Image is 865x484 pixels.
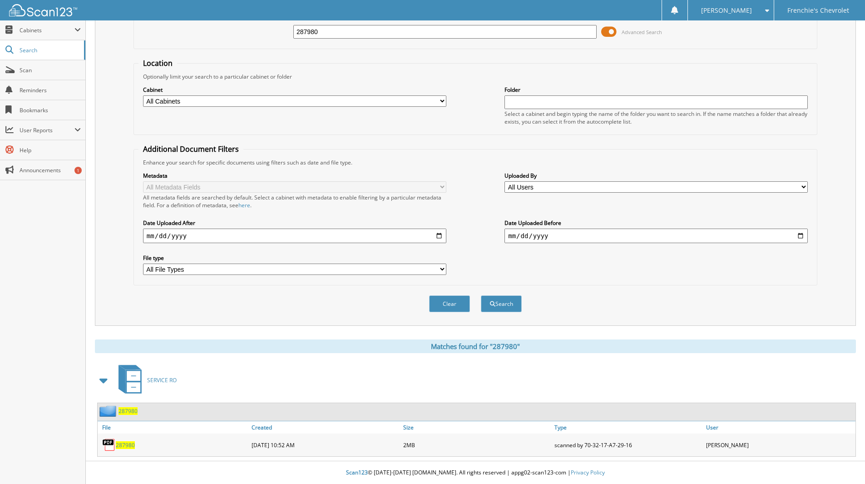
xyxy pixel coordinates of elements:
span: Scan123 [346,469,368,476]
span: SERVICE RO [147,376,177,384]
a: User [704,421,855,434]
div: 1 [74,167,82,174]
button: Clear [429,295,470,312]
span: Scan [20,66,81,74]
span: Advanced Search [622,29,662,35]
span: Help [20,146,81,154]
label: Date Uploaded After [143,219,446,227]
a: 287980 [119,407,138,415]
input: end [504,229,808,243]
span: Search [20,46,79,54]
a: Size [401,421,553,434]
div: Matches found for "287980" [95,339,856,353]
div: © [DATE]-[DATE] [DOMAIN_NAME]. All rights reserved | appg02-scan123-com | [86,462,865,484]
span: Cabinets [20,26,74,34]
a: here [238,201,250,209]
a: Privacy Policy [571,469,605,476]
img: folder2.png [99,405,119,417]
span: Reminders [20,86,81,94]
a: 287980 [116,441,135,449]
label: File type [143,254,446,262]
span: Announcements [20,166,81,174]
div: scanned by 70-32-17-A7-29-16 [552,436,704,454]
img: scan123-logo-white.svg [9,4,77,16]
label: Metadata [143,172,446,180]
button: Search [481,295,522,312]
span: Frenchie's Chevrolet [787,8,849,13]
div: [DATE] 10:52 AM [249,436,401,454]
div: Optionally limit your search to a particular cabinet or folder [138,73,812,80]
a: File [98,421,249,434]
label: Folder [504,86,808,94]
div: Select a cabinet and begin typing the name of the folder you want to search in. If the name match... [504,110,808,125]
img: PDF.png [102,438,116,452]
a: Type [552,421,704,434]
div: 2MB [401,436,553,454]
span: [PERSON_NAME] [701,8,752,13]
input: start [143,229,446,243]
div: [PERSON_NAME] [704,436,855,454]
label: Date Uploaded Before [504,219,808,227]
a: SERVICE RO [113,362,177,398]
label: Cabinet [143,86,446,94]
label: Uploaded By [504,172,808,180]
legend: Location [138,58,177,68]
span: User Reports [20,126,74,134]
a: Created [249,421,401,434]
span: Bookmarks [20,106,81,114]
legend: Additional Document Filters [138,144,243,154]
div: Enhance your search for specific documents using filters such as date and file type. [138,159,812,166]
div: All metadata fields are searched by default. Select a cabinet with metadata to enable filtering b... [143,194,446,209]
